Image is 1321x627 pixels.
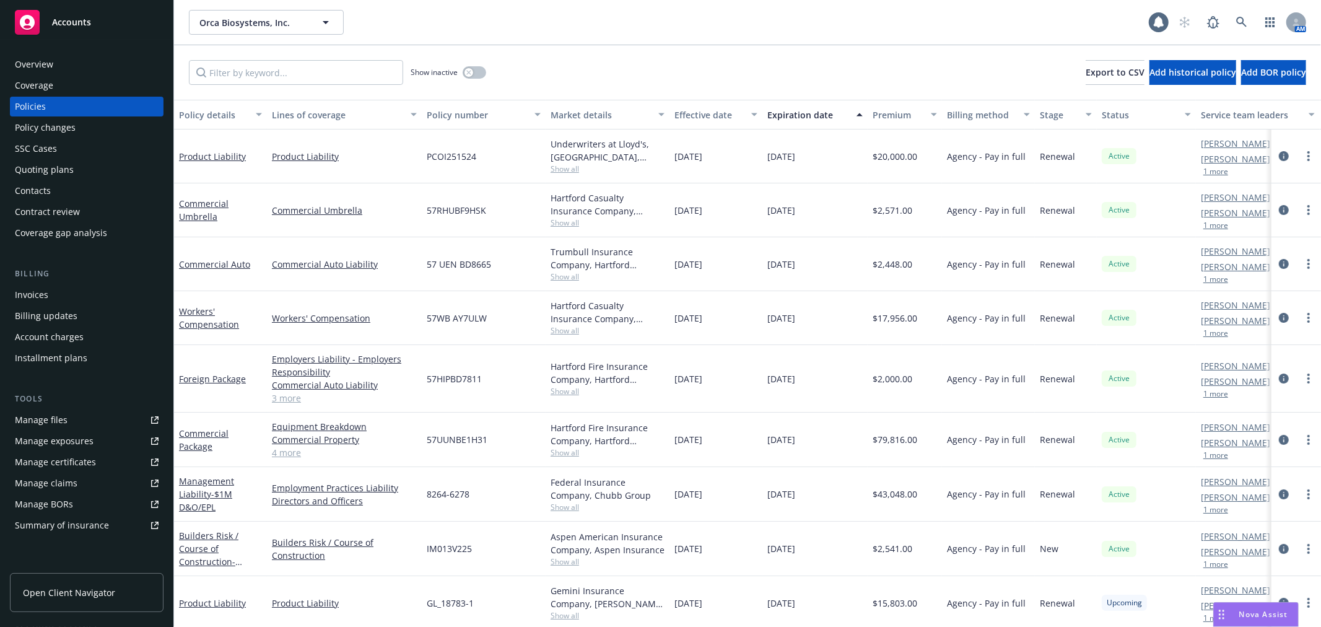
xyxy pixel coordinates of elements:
div: Quoting plans [15,160,74,180]
span: Renewal [1040,597,1075,610]
a: circleInformation [1276,256,1291,271]
a: [PERSON_NAME] [1201,584,1270,597]
a: Management Liability [179,475,234,513]
span: [DATE] [767,597,795,610]
a: circleInformation [1276,487,1291,502]
a: Product Liability [272,150,417,163]
a: Foreign Package [179,373,246,385]
span: IM013V225 [427,542,472,555]
a: circleInformation [1276,149,1291,164]
span: [DATE] [674,204,702,217]
a: Workers' Compensation [179,305,239,330]
span: 57HIPBD7811 [427,372,482,385]
a: Policy changes [10,118,163,138]
a: 3 more [272,392,417,405]
button: Effective date [669,100,762,129]
div: Stage [1040,108,1078,121]
a: Billing updates [10,306,163,326]
span: Show all [551,217,665,228]
span: Show all [551,610,665,621]
span: [DATE] [767,488,795,501]
div: Aspen American Insurance Company, Aspen Insurance [551,530,665,556]
div: Billing updates [15,306,77,326]
div: Hartford Fire Insurance Company, Hartford Insurance Group [551,421,665,447]
span: Agency - Pay in full [947,433,1026,446]
button: Policy details [174,100,267,129]
div: Billing method [947,108,1016,121]
button: 1 more [1203,452,1228,459]
span: Manage exposures [10,431,163,451]
div: Manage certificates [15,452,96,472]
a: Start snowing [1172,10,1197,35]
div: Contacts [15,181,51,201]
a: 4 more [272,446,417,459]
span: Nova Assist [1239,609,1288,620]
a: [PERSON_NAME] [1201,375,1270,388]
span: [DATE] [674,433,702,446]
button: Premium [868,100,942,129]
div: Premium [873,108,923,121]
span: 57UUNBE1H31 [427,433,487,446]
a: Summary of insurance [10,515,163,535]
button: 1 more [1203,506,1228,514]
span: Show all [551,164,665,174]
a: Product Liability [179,597,246,609]
span: $17,956.00 [873,312,917,325]
a: Workers' Compensation [272,312,417,325]
span: Agency - Pay in full [947,542,1026,555]
a: Commercial Auto Liability [272,379,417,392]
a: Contract review [10,202,163,222]
span: Add BOR policy [1241,66,1306,78]
span: Upcoming [1107,597,1142,608]
a: more [1301,432,1316,447]
button: Orca Biosystems, Inc. [189,10,344,35]
span: 57RHUBF9HSK [427,204,486,217]
span: Renewal [1040,204,1075,217]
span: [DATE] [767,258,795,271]
a: Account charges [10,327,163,347]
span: [DATE] [674,258,702,271]
a: Commercial Property [272,433,417,446]
span: [DATE] [767,372,795,385]
a: more [1301,256,1316,271]
div: Analytics hub [10,560,163,572]
div: Invoices [15,285,48,305]
a: Accounts [10,5,163,40]
span: Export to CSV [1086,66,1144,78]
div: Effective date [674,108,744,121]
span: Active [1107,434,1131,445]
span: [DATE] [767,433,795,446]
span: [DATE] [674,597,702,610]
div: Market details [551,108,651,121]
a: Commercial Umbrella [272,204,417,217]
a: Manage certificates [10,452,163,472]
span: Active [1107,204,1131,216]
div: Status [1102,108,1177,121]
a: Invoices [10,285,163,305]
a: [PERSON_NAME] [1201,530,1270,543]
span: Renewal [1040,488,1075,501]
a: [PERSON_NAME] [1201,152,1270,165]
span: GL_18783-1 [427,597,474,610]
div: Coverage [15,76,53,95]
a: more [1301,310,1316,325]
a: Equipment Breakdown [272,420,417,433]
div: Underwriters at Lloyd's, [GEOGRAPHIC_DATA], [PERSON_NAME] of London, CRC Group [551,138,665,164]
span: Agency - Pay in full [947,488,1026,501]
a: Builders Risk / Course of Construction [179,530,257,607]
span: [DATE] [674,372,702,385]
div: Trumbull Insurance Company, Hartford Insurance Group [551,245,665,271]
a: SSC Cases [10,139,163,159]
a: more [1301,371,1316,386]
span: 57 UEN BD8665 [427,258,491,271]
a: Commercial Umbrella [179,198,229,222]
span: $2,571.00 [873,204,912,217]
a: [PERSON_NAME] [1201,206,1270,219]
div: Tools [10,393,163,405]
a: Search [1229,10,1254,35]
a: [PERSON_NAME] [1201,245,1270,258]
a: [PERSON_NAME] [1201,314,1270,327]
a: more [1301,595,1316,610]
span: [DATE] [767,542,795,555]
span: PCOI251524 [427,150,476,163]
